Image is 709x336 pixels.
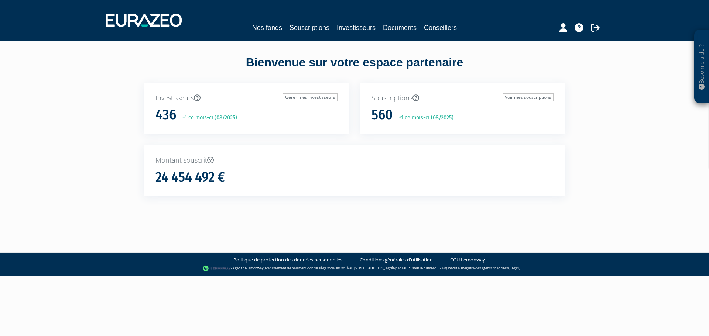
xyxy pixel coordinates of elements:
[283,93,338,101] a: Gérer mes investisseurs
[247,266,264,270] a: Lemonway
[371,93,554,103] p: Souscriptions
[233,256,342,263] a: Politique de protection des données personnelles
[383,22,417,33] a: Documents
[371,107,393,123] h1: 560
[337,22,376,33] a: Investisseurs
[155,170,225,185] h1: 24 454 492 €
[203,265,231,272] img: logo-lemonway.png
[138,54,571,83] div: Bienvenue sur votre espace partenaire
[155,156,554,165] p: Montant souscrit
[462,266,520,270] a: Registre des agents financiers (Regafi)
[252,22,282,33] a: Nos fonds
[106,14,182,27] img: 1732889491-logotype_eurazeo_blanc_rvb.png
[698,34,706,100] p: Besoin d'aide ?
[290,22,329,33] a: Souscriptions
[394,114,453,122] p: +1 ce mois-ci (08/2025)
[424,22,457,33] a: Conseillers
[360,256,433,263] a: Conditions générales d'utilisation
[7,265,702,272] div: - Agent de (établissement de paiement dont le siège social est situé au [STREET_ADDRESS], agréé p...
[155,93,338,103] p: Investisseurs
[177,114,237,122] p: +1 ce mois-ci (08/2025)
[155,107,176,123] h1: 436
[503,93,554,101] a: Voir mes souscriptions
[450,256,485,263] a: CGU Lemonway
